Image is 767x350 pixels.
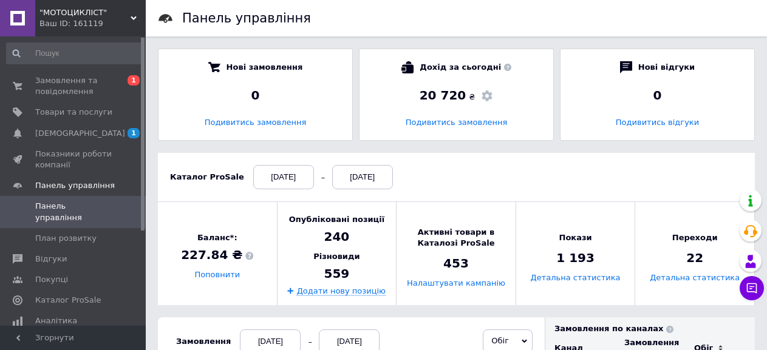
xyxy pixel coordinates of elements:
[573,87,742,104] div: 0
[406,118,508,127] a: Подивитись замовлення
[420,88,466,103] span: 20 720
[531,274,621,283] a: Детальна статистика
[170,172,244,183] div: Каталог ProSale
[39,18,146,29] div: Ваш ID: 161119
[181,232,253,243] span: Баланс*:
[194,271,240,280] a: Поповнити
[289,214,384,225] span: Опубліковані позиції
[35,233,97,244] span: План розвитку
[672,232,718,243] span: Переходи
[740,276,764,300] button: Чат з покупцем
[35,201,112,223] span: Панель управління
[35,295,101,306] span: Каталог ProSale
[128,128,140,138] span: 1
[35,315,77,326] span: Аналітика
[128,75,140,86] span: 1
[686,250,703,267] span: 22
[556,250,595,267] span: 1 193
[35,149,112,170] span: Показники роботи компанії
[39,7,131,18] span: "МОТОЦИКЛІСТ"
[559,232,592,243] span: Покази
[420,61,511,73] span: Дохід за сьогодні
[176,336,231,347] div: Замовлення
[181,247,253,264] span: 227.84 ₴
[624,337,679,348] div: Замовлення
[253,165,314,189] div: [DATE]
[313,251,360,262] span: Різновиди
[35,75,112,97] span: Замовлення та повідомлення
[6,42,143,64] input: Пошук
[491,336,509,345] span: Обіг
[332,165,393,189] div: [DATE]
[35,274,68,285] span: Покупці
[324,228,350,245] span: 240
[227,61,303,73] span: Нові замовлення
[35,128,125,139] span: [DEMOGRAPHIC_DATA]
[182,11,311,25] h1: Панель управління
[35,180,115,191] span: Панель управління
[297,286,386,295] a: Додати нову позицію
[554,323,755,334] div: Замовлення по каналах
[443,255,469,272] span: 453
[171,87,340,104] div: 0
[35,107,112,118] span: Товари та послуги
[638,61,695,73] span: Нові відгуки
[35,254,67,264] span: Відгуки
[324,265,350,282] span: 559
[616,118,699,127] a: Подивитись відгуки
[397,227,516,249] span: Активні товари в Каталозі ProSale
[205,118,307,127] a: Подивитись замовлення
[407,279,505,288] a: Налаштувати кампанію
[650,274,740,283] a: Детальна статистика
[469,92,475,103] span: ₴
